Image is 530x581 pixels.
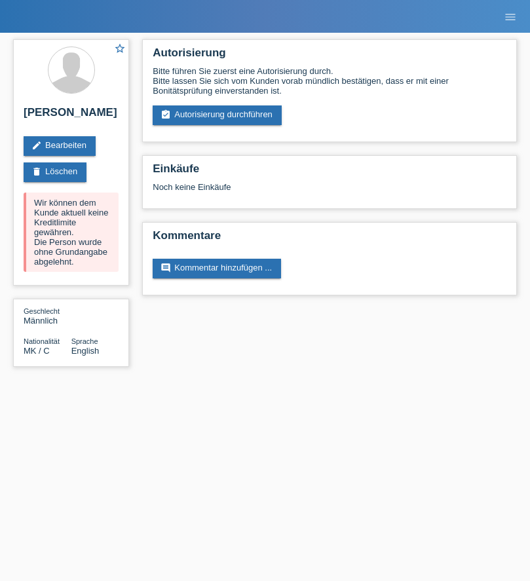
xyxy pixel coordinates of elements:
a: commentKommentar hinzufügen ... [153,259,281,278]
a: menu [497,12,523,20]
a: editBearbeiten [24,136,96,156]
h2: Kommentare [153,229,506,249]
h2: Einkäufe [153,162,506,182]
span: Geschlecht [24,307,60,315]
div: Wir können dem Kunde aktuell keine Kreditlimite gewähren. Die Person wurde ohne Grundangabe abgel... [24,193,119,272]
span: Nationalität [24,337,60,345]
a: star_border [114,43,126,56]
i: delete [31,166,42,177]
a: assignment_turned_inAutorisierung durchführen [153,105,282,125]
i: assignment_turned_in [161,109,171,120]
div: Bitte führen Sie zuerst eine Autorisierung durch. Bitte lassen Sie sich vom Kunden vorab mündlich... [153,66,506,96]
div: Männlich [24,306,71,326]
i: menu [504,10,517,24]
i: edit [31,140,42,151]
span: English [71,346,100,356]
i: comment [161,263,171,273]
div: Noch keine Einkäufe [153,182,506,202]
h2: Autorisierung [153,47,506,66]
span: Mazedonien / C / 18.12.1988 [24,346,50,356]
i: star_border [114,43,126,54]
h2: [PERSON_NAME] [24,106,119,126]
span: Sprache [71,337,98,345]
a: deleteLöschen [24,162,86,182]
